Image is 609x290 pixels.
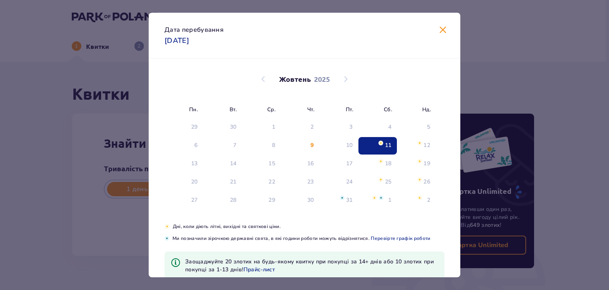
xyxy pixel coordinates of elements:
[388,196,391,204] div: 1
[349,123,352,131] div: 3
[281,155,320,173] td: четвер, 16 жовтня 2025 р.
[172,235,444,242] p: Ми позначили зірочкою державні свята, в які години роботи можуть відрізнятися.
[423,141,430,149] div: 12
[165,155,203,173] td: понеділок, 13 жовтня 2025 р.
[397,137,436,155] td: неділя, 12 жовтня 2025 р.
[173,223,444,230] p: Дні, коли діють літні, вихідні та святкові ціни.
[307,178,314,186] div: 23
[346,141,353,149] div: 10
[320,137,358,155] td: п’ятниця, 10 жовтня 2025 р.
[165,137,203,155] td: Дата недоступна. понеділок, 6 жовтня 2025 р.
[385,160,392,168] div: 18
[281,137,320,155] td: четвер, 9 жовтня 2025 р.
[358,119,397,136] td: Дата недоступна. субота, 4 жовтня 2025 р.
[346,106,353,113] small: Пт.
[203,119,242,136] td: Дата недоступна. вівторок, 30 вересня 2025 р.
[165,192,203,209] td: понеділок, 27 жовтня 2025 р.
[165,36,189,45] p: [DATE]
[259,74,268,84] button: Попередній місяць
[165,174,203,191] td: понеділок, 20 жовтня 2025 р.
[422,106,431,113] small: Нд.
[320,155,358,173] td: п’ятниця, 17 жовтня 2025 р.
[281,192,320,209] td: четвер, 30 жовтня 2025 р.
[272,123,275,131] div: 1
[310,141,314,149] div: 9
[242,119,281,136] td: Дата недоступна. середа, 1 жовтня 2025 р.
[272,141,275,149] div: 8
[340,195,345,200] img: Блакитна зірка
[417,141,422,145] img: Помаранчева зірка
[423,178,430,186] div: 26
[189,106,198,113] small: Пн.
[242,174,281,191] td: середа, 22 жовтня 2025 р.
[230,123,237,131] div: 30
[438,25,448,35] button: Закрити
[203,174,242,191] td: вівторок, 21 жовтня 2025 р.
[281,119,320,136] td: Дата недоступна. четвер, 2 жовтня 2025 р.
[341,74,350,84] button: Наступний місяць
[417,159,422,164] img: Помаранчева зірка
[423,160,430,168] div: 19
[165,119,203,136] td: Дата недоступна. понеділок, 29 вересня 2025 р.
[191,196,198,204] div: 27
[203,192,242,209] td: вівторок, 28 жовтня 2025 р.
[267,106,276,113] small: Ср.
[427,196,430,204] div: 2
[358,174,397,191] td: субота, 25 жовтня 2025 р.
[203,155,242,173] td: вівторок, 14 жовтня 2025 р.
[243,266,275,274] a: Прайс-лист
[203,137,242,155] td: Дата недоступна. вівторок, 7 жовтня 2025 р.
[233,141,236,149] div: 7
[358,155,397,173] td: субота, 18 жовтня 2025 р.
[191,178,198,186] div: 20
[397,174,436,191] td: неділя, 26 жовтня 2025 р.
[165,25,224,34] p: Дата перебування
[185,258,438,274] p: Заощаджуйте 20 злотих на будь-якому квитку при покупці за 14+ днів або 10 злотих при покупці за 1...
[307,160,314,168] div: 16
[307,106,314,113] small: Чт.
[358,192,397,209] td: субота, 1 листопада 2025 р.
[230,160,237,168] div: 14
[230,196,237,204] div: 28
[314,74,330,84] p: 2025
[346,160,353,168] div: 17
[378,141,383,145] img: Помаранчева зірка
[378,177,383,182] img: Помаранчева зірка
[358,137,397,155] td: Дата вибрана. субота, 11 жовтня 2025 р.
[242,137,281,155] td: Дата недоступна. середа, 8 жовтня 2025 р.
[191,160,198,168] div: 13
[242,155,281,173] td: середа, 15 жовтня 2025 р.
[346,196,353,204] div: 31
[320,174,358,191] td: п’ятниця, 24 жовтня 2025 р.
[371,235,430,242] a: Перевірте графік роботи
[268,196,275,204] div: 29
[397,192,436,209] td: неділя, 2 листопада 2025 р.
[397,119,436,136] td: Дата недоступна. неділя, 5 жовтня 2025 р.
[427,123,430,131] div: 5
[268,178,275,186] div: 22
[268,160,275,168] div: 15
[310,123,314,131] div: 2
[417,195,422,200] img: Помаранчева зірка
[194,141,197,149] div: 6
[385,178,392,186] div: 25
[230,178,237,186] div: 21
[320,119,358,136] td: Дата недоступна. п’ятниця, 3 жовтня 2025 р.
[165,224,170,229] img: Помаранчева зірка
[191,123,198,131] div: 29
[320,192,358,209] td: п’ятниця, 31 жовтня 2025 р.
[378,159,383,164] img: Помаранчева зірка
[242,192,281,209] td: середа, 29 жовтня 2025 р.
[307,196,314,204] div: 30
[385,141,392,149] div: 11
[379,195,383,200] img: Блакитна зірка
[388,123,391,131] div: 4
[384,106,392,113] small: Сб.
[397,155,436,173] td: неділя, 19 жовтня 2025 р.
[346,178,353,186] div: 24
[165,236,169,241] img: Блакитна зірка
[230,106,237,113] small: Вт.
[372,195,377,200] img: Помаранчева зірка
